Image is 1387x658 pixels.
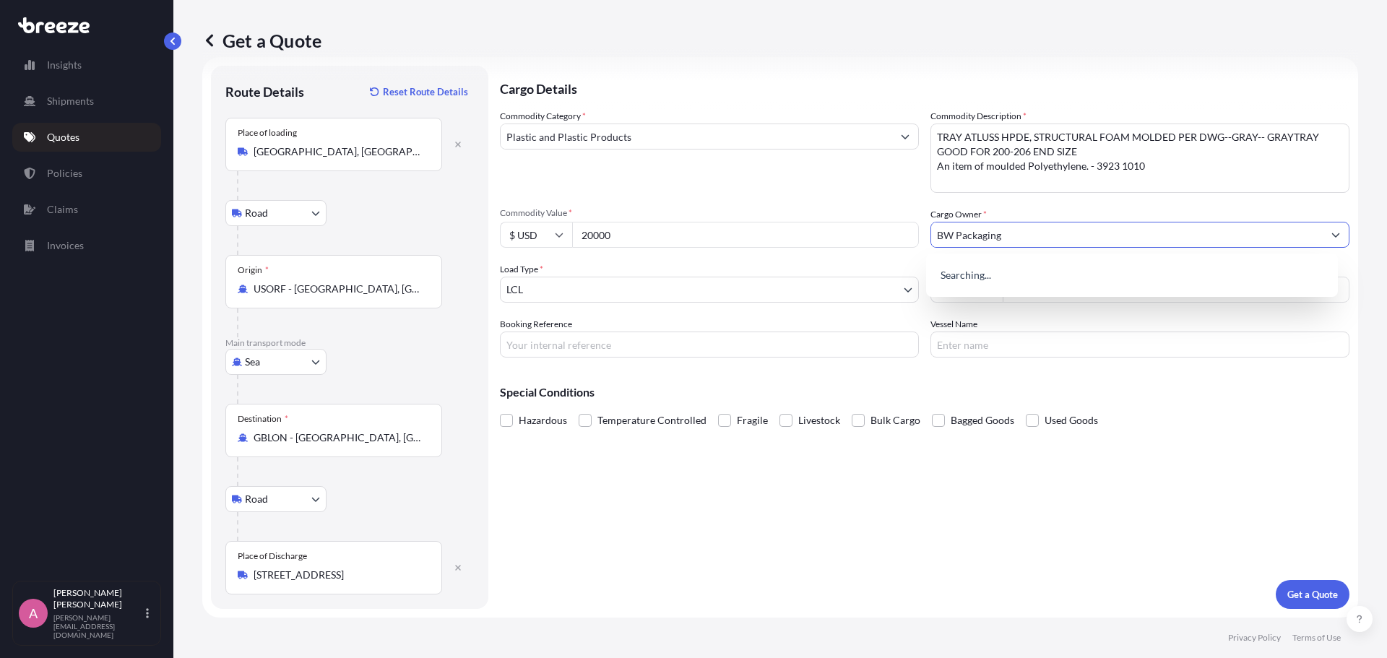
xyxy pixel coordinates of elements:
[47,166,82,181] p: Policies
[930,317,977,332] label: Vessel Name
[931,222,1323,248] input: Full name
[254,568,424,582] input: Place of Discharge
[47,238,84,253] p: Invoices
[202,29,321,52] p: Get a Quote
[29,606,38,620] span: A
[500,317,572,332] label: Booking Reference
[1287,587,1338,602] p: Get a Quote
[951,410,1014,431] span: Bagged Goods
[519,410,567,431] span: Hazardous
[500,262,543,277] span: Load Type
[245,206,268,220] span: Road
[53,613,143,639] p: [PERSON_NAME][EMAIL_ADDRESS][DOMAIN_NAME]
[892,124,918,150] button: Show suggestions
[870,410,920,431] span: Bulk Cargo
[254,430,424,445] input: Destination
[1323,222,1349,248] button: Show suggestions
[254,144,424,159] input: Place of loading
[225,486,327,512] button: Select transport
[245,355,260,369] span: Sea
[47,94,94,108] p: Shipments
[225,349,327,375] button: Select transport
[238,127,297,139] div: Place of loading
[383,85,468,99] p: Reset Route Details
[245,492,268,506] span: Road
[500,109,586,124] label: Commodity Category
[225,337,474,349] p: Main transport mode
[47,58,82,72] p: Insights
[53,587,143,610] p: [PERSON_NAME] [PERSON_NAME]
[500,386,1349,398] p: Special Conditions
[238,413,288,425] div: Destination
[238,550,307,562] div: Place of Discharge
[254,282,424,296] input: Origin
[501,124,892,150] input: Select a commodity type
[1045,410,1098,431] span: Used Goods
[932,259,1333,291] p: Searching...
[238,264,269,276] div: Origin
[737,410,768,431] span: Fragile
[1292,632,1341,644] p: Terms of Use
[47,202,78,217] p: Claims
[225,83,304,100] p: Route Details
[572,222,919,248] input: Type amount
[500,66,1349,109] p: Cargo Details
[225,200,327,226] button: Select transport
[500,332,919,358] input: Your internal reference
[47,130,79,144] p: Quotes
[930,332,1349,358] input: Enter name
[1228,632,1281,644] p: Privacy Policy
[930,109,1027,124] label: Commodity Description
[930,207,987,222] label: Cargo Owner
[500,207,919,219] span: Commodity Value
[798,410,840,431] span: Livestock
[932,259,1333,291] div: Suggestions
[597,410,707,431] span: Temperature Controlled
[506,282,523,297] span: LCL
